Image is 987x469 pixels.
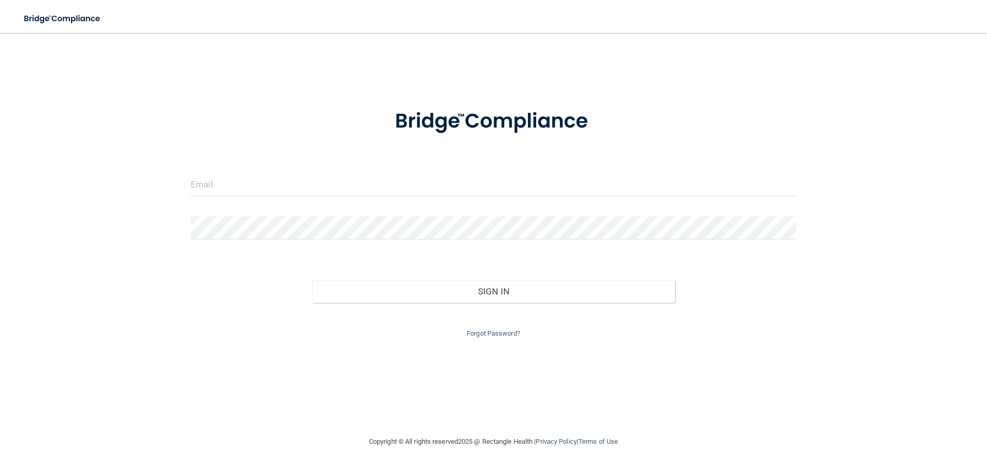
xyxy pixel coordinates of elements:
[536,438,576,445] a: Privacy Policy
[578,438,618,445] a: Terms of Use
[312,280,675,303] button: Sign In
[15,8,110,29] img: bridge_compliance_login_screen.278c3ca4.svg
[306,425,681,458] div: Copyright © All rights reserved 2025 @ Rectangle Health | |
[467,329,520,337] a: Forgot Password?
[191,173,796,196] input: Email
[374,95,613,148] img: bridge_compliance_login_screen.278c3ca4.svg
